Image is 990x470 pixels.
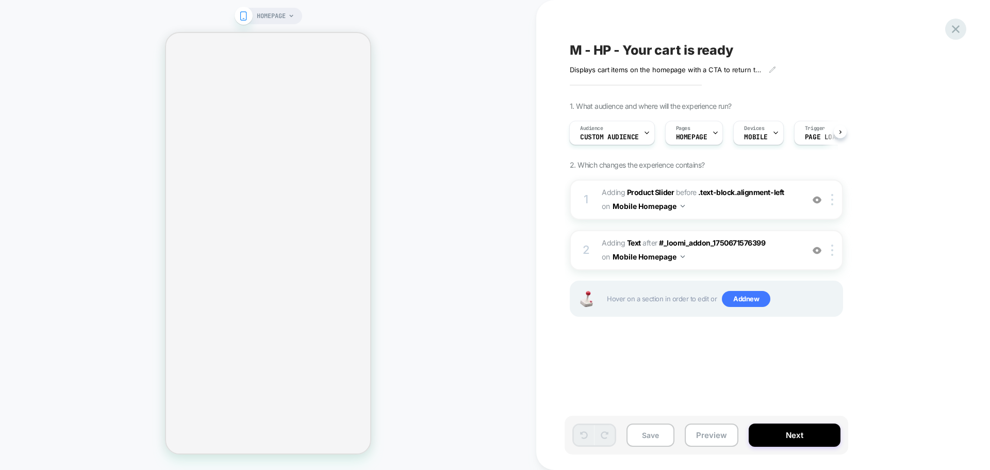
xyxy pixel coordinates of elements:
img: down arrow [681,205,685,207]
img: close [831,245,833,256]
span: M - HP - Your cart is ready [570,42,733,58]
span: Add new [722,291,770,307]
span: Audience [580,125,603,132]
b: Product Slider [627,188,674,197]
span: BEFORE [676,188,697,197]
img: close [831,194,833,205]
span: HOMEPAGE [257,8,286,24]
span: Pages [676,125,690,132]
span: Displays cart items on the homepage with a CTA to return to cart. [570,66,761,74]
span: 1. What audience and where will the experience run? [570,102,731,110]
span: on [602,250,609,263]
img: down arrow [681,255,685,258]
span: 2. Which changes the experience contains? [570,160,704,169]
button: Save [626,424,674,447]
span: AFTER [642,238,657,247]
span: on [602,200,609,213]
span: Trigger [805,125,825,132]
span: #_loomi_addon_1750671576399 [659,238,765,247]
button: Mobile Homepage [613,199,685,214]
button: Next [749,424,840,447]
span: Adding [602,238,641,247]
div: 1 [581,189,591,210]
button: Mobile Homepage [613,249,685,264]
span: HOMEPAGE [676,134,707,141]
img: crossed eye [813,246,821,255]
span: Hover on a section in order to edit or [607,291,837,307]
span: .text-block.alignment-left [698,188,784,197]
span: Devices [744,125,764,132]
div: 2 [581,240,591,261]
span: MOBILE [744,134,767,141]
img: crossed eye [813,196,821,204]
span: Page Load [805,134,840,141]
span: Adding [602,188,674,197]
button: Preview [685,424,738,447]
b: Text [627,238,641,247]
img: Joystick [576,291,597,307]
span: Custom Audience [580,134,639,141]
